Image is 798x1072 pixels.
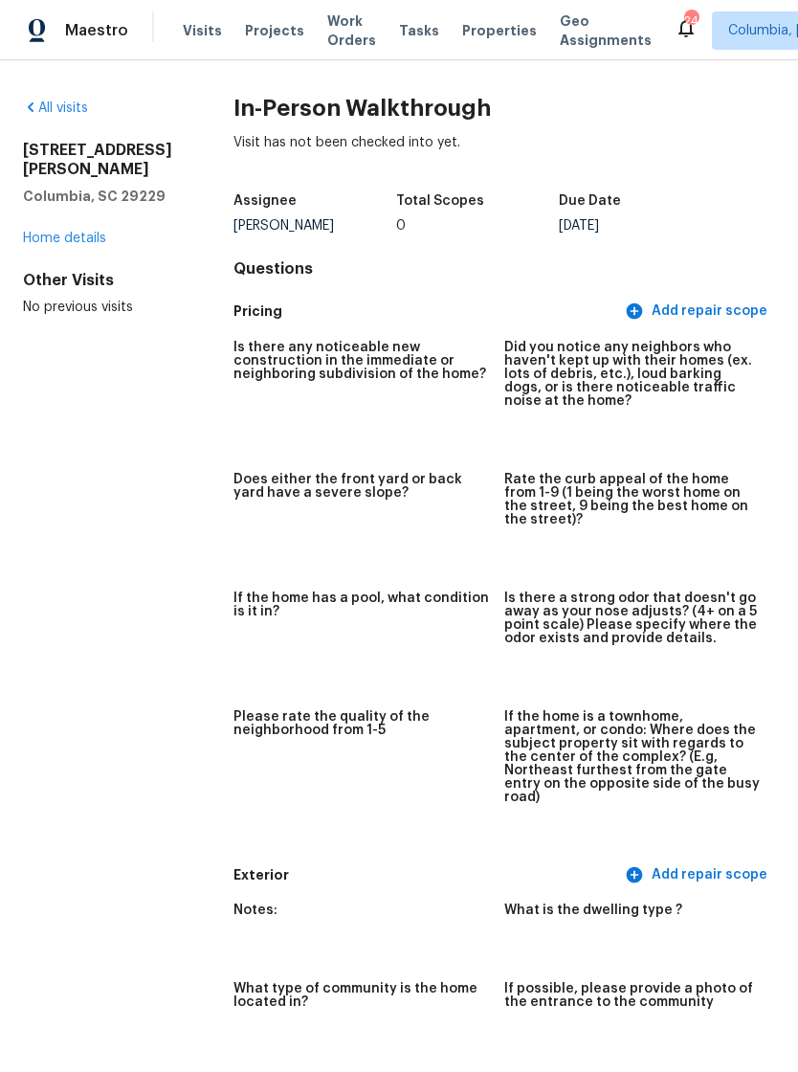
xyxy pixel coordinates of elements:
h5: Is there any noticeable new construction in the immediate or neighboring subdivision of the home? [233,341,489,381]
span: Visits [183,21,222,40]
h5: If possible, please provide a photo of the entrance to the community [504,982,760,1009]
span: Projects [245,21,304,40]
h5: Columbia, SC 29229 [23,187,172,206]
h5: Did you notice any neighbors who haven't kept up with their homes (ex. lots of debris, etc.), lou... [504,341,760,408]
h2: [STREET_ADDRESS][PERSON_NAME] [23,141,172,179]
h5: Pricing [233,301,621,322]
span: No previous visits [23,301,133,314]
h5: Please rate the quality of the neighborhood from 1-5 [233,710,489,737]
h5: What type of community is the home located in? [233,982,489,1009]
span: Geo Assignments [560,11,652,50]
h5: Notes: [233,904,277,917]
div: 24 [684,11,698,31]
h5: Exterior [233,865,621,885]
h5: Assignee [233,194,297,208]
h5: If the home is a townhome, apartment, or condo: Where does the subject property sit with regards ... [504,710,760,804]
h4: Questions [233,259,775,279]
div: [DATE] [559,219,721,233]
h5: What is the dwelling type ? [504,904,682,917]
h5: Does either the front yard or back yard have a severe slope? [233,473,489,500]
h5: Total Scopes [396,194,484,208]
h5: If the home has a pool, what condition is it in? [233,592,489,618]
span: Properties [462,21,537,40]
span: Maestro [65,21,128,40]
a: Home details [23,232,106,245]
h2: In-Person Walkthrough [233,99,775,118]
div: 0 [396,219,559,233]
span: Work Orders [327,11,376,50]
div: [PERSON_NAME] [233,219,396,233]
a: All visits [23,101,88,115]
div: Other Visits [23,271,172,290]
h5: Is there a strong odor that doesn't go away as your nose adjusts? (4+ on a 5 point scale) Please ... [504,592,760,645]
h5: Rate the curb appeal of the home from 1-9 (1 being the worst home on the street, 9 being the best... [504,473,760,526]
span: Tasks [399,24,439,37]
button: Add repair scope [621,858,775,893]
button: Add repair scope [621,294,775,329]
div: Visit has not been checked into yet. [233,133,775,183]
span: Add repair scope [629,863,767,887]
h5: Due Date [559,194,621,208]
span: Add repair scope [629,300,767,324]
